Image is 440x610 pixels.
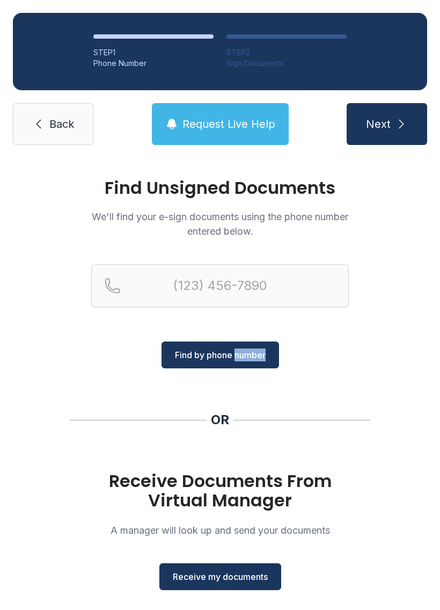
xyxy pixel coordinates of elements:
span: Back [49,117,74,132]
div: Phone Number [93,58,214,69]
p: We'll find your e-sign documents using the phone number entered below. [91,209,349,238]
input: Reservation phone number [91,264,349,307]
span: Request Live Help [182,117,275,132]
div: Sign Documents [226,58,347,69]
div: STEP 1 [93,47,214,58]
span: Find by phone number [175,348,266,361]
div: OR [211,411,229,429]
span: Next [366,117,391,132]
h1: Find Unsigned Documents [91,179,349,197]
p: A manager will look up and send your documents [91,523,349,538]
h1: Receive Documents From Virtual Manager [91,471,349,510]
div: STEP 2 [226,47,347,58]
span: Receive my documents [173,570,268,583]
